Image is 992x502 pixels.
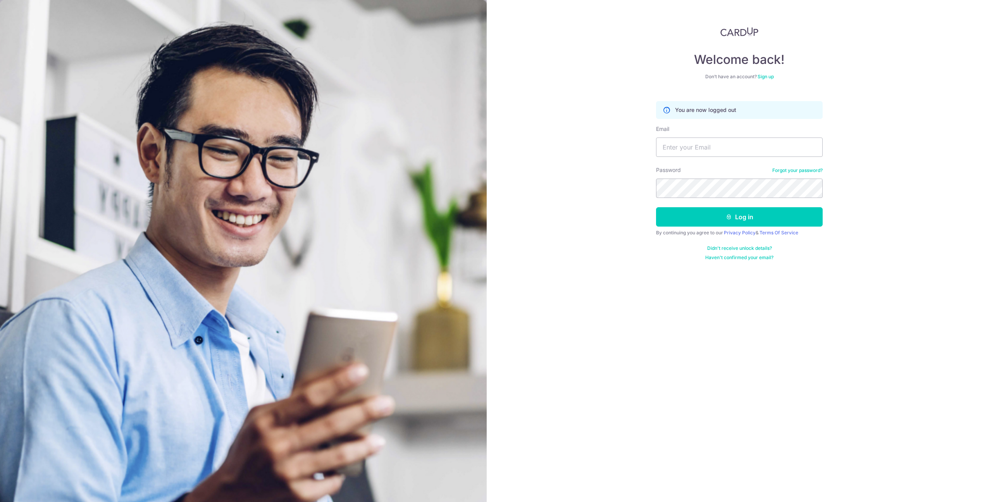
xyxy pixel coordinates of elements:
[656,138,823,157] input: Enter your Email
[656,74,823,80] div: Don’t have an account?
[656,230,823,236] div: By continuing you agree to our &
[675,106,736,114] p: You are now logged out
[656,207,823,227] button: Log in
[720,27,758,36] img: CardUp Logo
[656,125,669,133] label: Email
[759,230,798,236] a: Terms Of Service
[758,74,774,79] a: Sign up
[656,52,823,67] h4: Welcome back!
[772,167,823,174] a: Forgot your password?
[707,245,772,251] a: Didn't receive unlock details?
[724,230,756,236] a: Privacy Policy
[705,254,773,261] a: Haven't confirmed your email?
[656,166,681,174] label: Password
